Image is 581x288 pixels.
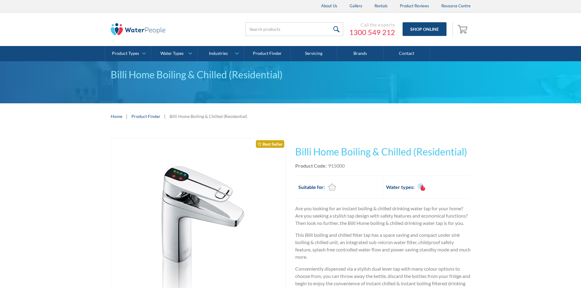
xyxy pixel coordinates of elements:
h1: Billi Home Boiling & Chilled (Residential) [295,144,471,159]
a: Shop Online [403,22,447,36]
h2: Water types: [386,183,414,191]
a: Product Finder [131,113,160,119]
p: This Billi boiling and chilled filter tap has a space saving and compact under sink boiling & chi... [295,231,471,261]
a: Product Finder [244,46,291,61]
a: Water Types [151,46,197,61]
img: The Water People [111,23,166,35]
h2: Suitable for: [298,183,325,191]
div: Best Seller [256,140,284,148]
div: | [125,112,128,120]
a: Industries [198,46,244,61]
div: Call the experts [349,22,395,28]
input: Search products [246,22,343,36]
div: Billi Home Boiling & Chilled (Residential) [170,113,247,119]
a: Product Types [105,46,151,61]
div: | [163,112,167,120]
div: Billi Home Boiling & Chilled (Residential) [111,67,471,82]
strong: Product Code: [295,163,327,169]
p: Are you looking for an instant boiling & chilled drinking water tap for your home? Are you seekin... [295,205,471,227]
a: Contact [384,46,430,61]
a: Open cart [456,22,471,37]
a: Brands [337,46,383,61]
a: Servicing [291,46,337,61]
a: Home [111,113,122,119]
div: 915000 [328,162,345,169]
img: shopping cart [457,24,469,34]
div: Industries [209,51,228,56]
div: Product Types [112,51,139,56]
a: 1300 549 212 [349,28,395,37]
div: Water Types [160,51,184,56]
